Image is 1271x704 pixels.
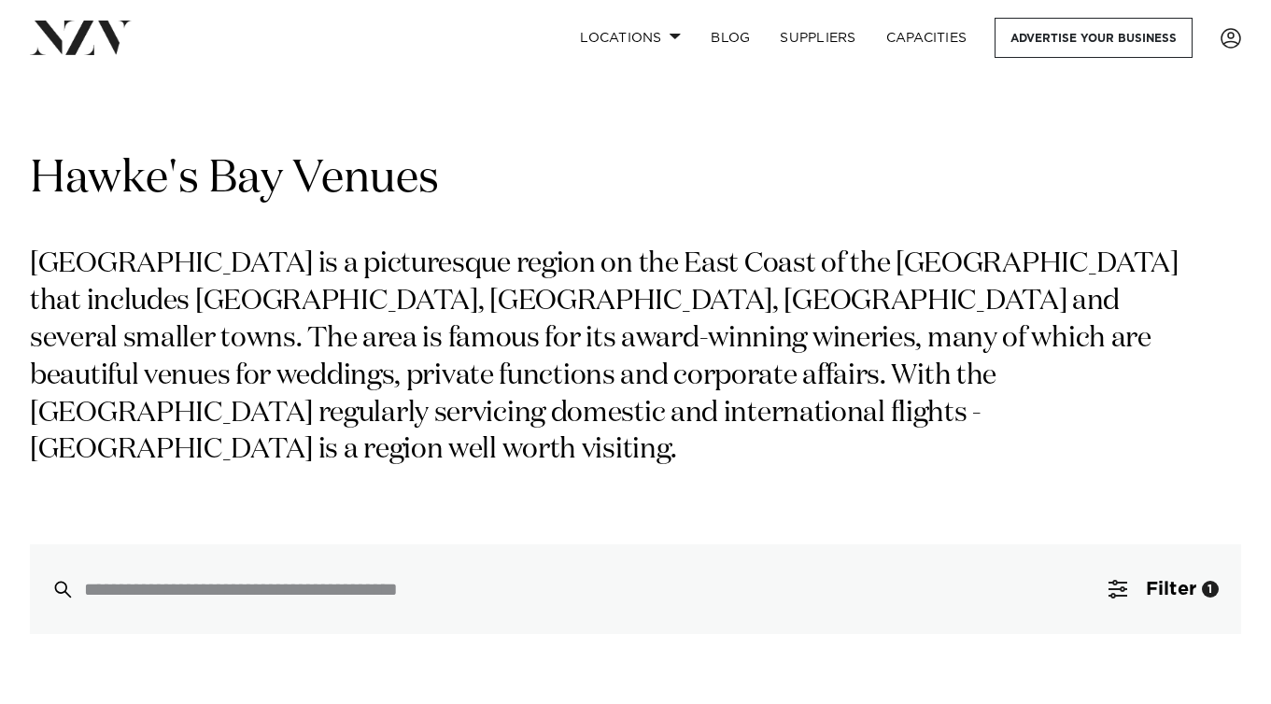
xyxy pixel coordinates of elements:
[30,150,1241,209] h1: Hawke's Bay Venues
[696,18,765,58] a: BLOG
[1086,544,1241,634] button: Filter1
[765,18,870,58] a: SUPPLIERS
[565,18,696,58] a: Locations
[30,21,132,54] img: nzv-logo.png
[1146,580,1196,598] span: Filter
[30,246,1184,470] p: [GEOGRAPHIC_DATA] is a picturesque region on the East Coast of the [GEOGRAPHIC_DATA] that include...
[995,18,1193,58] a: Advertise your business
[871,18,982,58] a: Capacities
[1202,581,1219,598] div: 1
